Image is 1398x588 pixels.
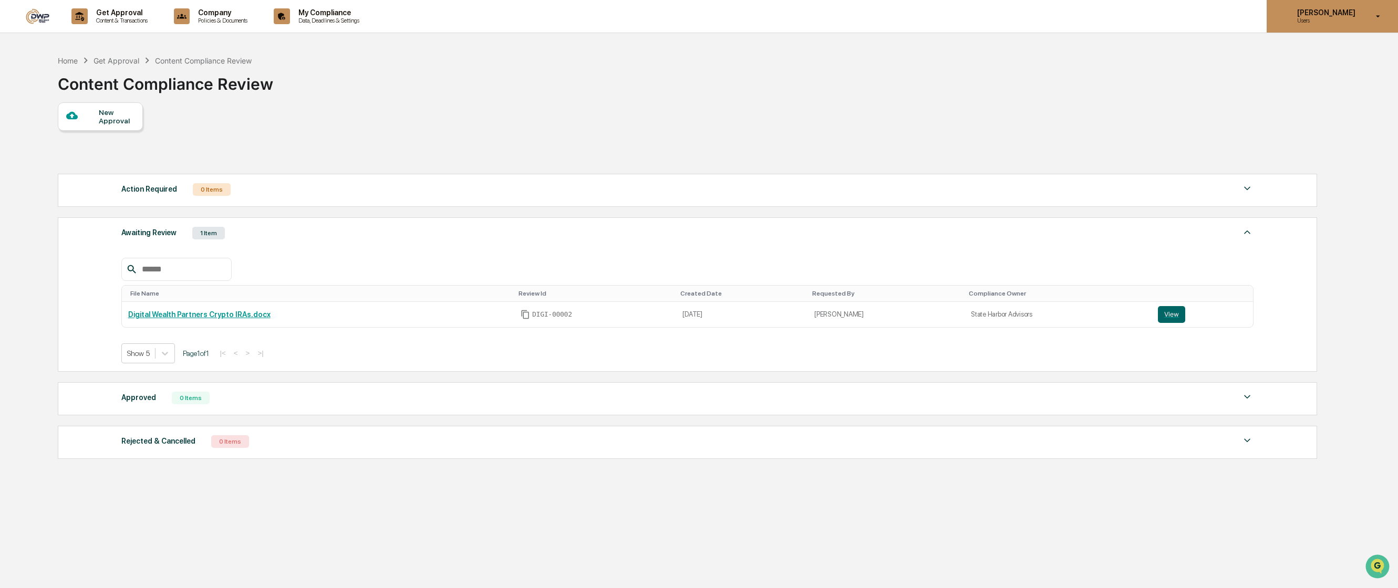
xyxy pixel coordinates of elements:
div: Toggle SortBy [812,290,960,297]
div: Toggle SortBy [680,290,804,297]
div: Home [58,56,78,65]
div: 🖐️ [11,133,19,142]
p: Company [190,8,253,17]
div: Rejected & Cancelled [121,434,195,448]
img: caret [1241,226,1254,238]
div: Toggle SortBy [1160,290,1249,297]
div: 0 Items [172,392,210,404]
button: |< [217,349,229,358]
a: 🔎Data Lookup [6,148,70,167]
span: Attestations [87,132,130,143]
div: Start new chat [36,80,172,91]
p: Get Approval [88,8,153,17]
td: State Harbor Advisors [965,302,1152,327]
span: Pylon [105,178,127,186]
a: Powered byPylon [74,177,127,186]
button: >| [254,349,266,358]
div: Toggle SortBy [969,290,1147,297]
button: < [231,349,241,358]
button: > [243,349,253,358]
span: Preclearance [21,132,68,143]
a: Digital Wealth Partners Crypto IRAs.docx [128,310,271,319]
p: Users [1289,17,1361,24]
img: 1746055101610-c473b297-6a78-478c-a979-82029cc54cd1 [11,80,29,99]
div: 1 Item [192,227,225,239]
div: New Approval [99,108,134,125]
a: 🗄️Attestations [72,128,134,147]
div: 🗄️ [76,133,85,142]
div: 🔎 [11,153,19,162]
div: Content Compliance Review [58,66,273,93]
a: 🖐️Preclearance [6,128,72,147]
p: My Compliance [290,8,365,17]
div: Get Approval [94,56,139,65]
span: DIGI-00002 [532,310,572,319]
p: [PERSON_NAME] [1289,8,1361,17]
img: caret [1241,434,1254,447]
div: Action Required [121,182,177,196]
td: [PERSON_NAME] [808,302,965,327]
button: View [1158,306,1185,323]
div: Toggle SortBy [130,290,510,297]
button: Start new chat [179,83,191,96]
div: Toggle SortBy [519,290,672,297]
td: [DATE] [676,302,808,327]
p: Policies & Documents [190,17,253,24]
div: Awaiting Review [121,226,177,239]
img: logo [25,8,50,24]
div: Approved [121,391,156,404]
p: Data, Deadlines & Settings [290,17,365,24]
div: We're available if you need us! [36,91,133,99]
div: Content Compliance Review [155,56,252,65]
p: Content & Transactions [88,17,153,24]
div: 0 Items [193,183,231,196]
div: 0 Items [211,435,249,448]
img: caret [1241,182,1254,195]
span: Copy Id [521,310,530,319]
a: View [1158,306,1247,323]
span: Data Lookup [21,152,66,163]
span: Page 1 of 1 [183,349,209,358]
img: caret [1241,391,1254,403]
iframe: Open customer support [1364,553,1393,582]
p: How can we help? [11,22,191,39]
